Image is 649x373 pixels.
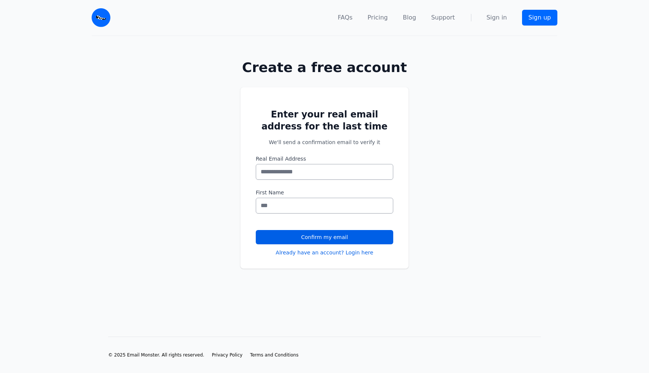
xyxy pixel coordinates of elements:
[338,13,352,22] a: FAQs
[216,60,433,75] h1: Create a free account
[256,155,393,162] label: Real Email Address
[92,8,110,27] img: Email Monster
[486,13,507,22] a: Sign in
[403,13,416,22] a: Blog
[108,352,204,358] li: © 2025 Email Monster. All rights reserved.
[250,352,299,358] span: Terms and Conditions
[522,10,557,26] a: Sign up
[250,352,299,358] a: Terms and Conditions
[276,249,373,256] a: Already have an account? Login here
[256,108,393,132] h2: Enter your real email address for the last time
[212,352,243,358] a: Privacy Policy
[431,13,455,22] a: Support
[212,352,243,358] span: Privacy Policy
[368,13,388,22] a: Pricing
[256,230,393,244] button: Confirm my email
[256,189,393,196] label: First Name
[256,138,393,146] p: We'll send a confirmation email to verify it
